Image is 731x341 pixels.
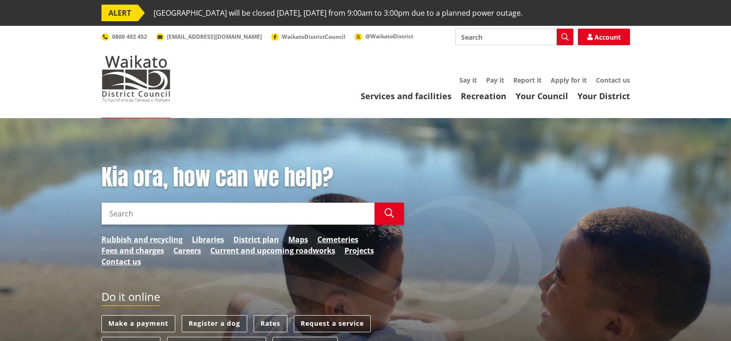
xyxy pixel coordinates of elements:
[112,33,147,41] span: 0800 492 452
[294,315,371,332] a: Request a service
[101,33,147,41] a: 0800 492 452
[486,76,504,84] a: Pay it
[455,29,573,45] input: Search input
[317,234,358,245] a: Cemeteries
[192,234,224,245] a: Libraries
[596,76,630,84] a: Contact us
[101,5,138,21] span: ALERT
[101,234,183,245] a: Rubbish and recycling
[551,76,587,84] a: Apply for it
[154,5,523,21] span: [GEOGRAPHIC_DATA] will be closed [DATE], [DATE] from 9:00am to 3:00pm due to a planned power outage.
[101,315,175,332] a: Make a payment
[167,33,262,41] span: [EMAIL_ADDRESS][DOMAIN_NAME]
[210,245,335,256] a: Current and upcoming roadworks
[513,76,541,84] a: Report it
[101,164,404,191] h1: Kia ora, how can we help?
[578,29,630,45] a: Account
[516,90,568,102] a: Your Council
[233,234,279,245] a: District plan
[282,33,345,41] span: WaikatoDistrictCouncil
[101,256,141,267] a: Contact us
[288,234,308,245] a: Maps
[182,315,247,332] a: Register a dog
[173,245,201,256] a: Careers
[461,90,506,102] a: Recreation
[365,32,413,40] span: @WaikatoDistrict
[101,203,374,225] input: Search input
[101,290,160,306] h2: Do it online
[156,33,262,41] a: [EMAIL_ADDRESS][DOMAIN_NAME]
[345,245,374,256] a: Projects
[577,90,630,102] a: Your District
[271,33,345,41] a: WaikatoDistrictCouncil
[459,76,477,84] a: Say it
[101,245,164,256] a: Fees and charges
[361,90,452,102] a: Services and facilities
[355,32,413,40] a: @WaikatoDistrict
[254,315,287,332] a: Rates
[101,55,171,102] img: Waikato District Council - Te Kaunihera aa Takiwaa o Waikato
